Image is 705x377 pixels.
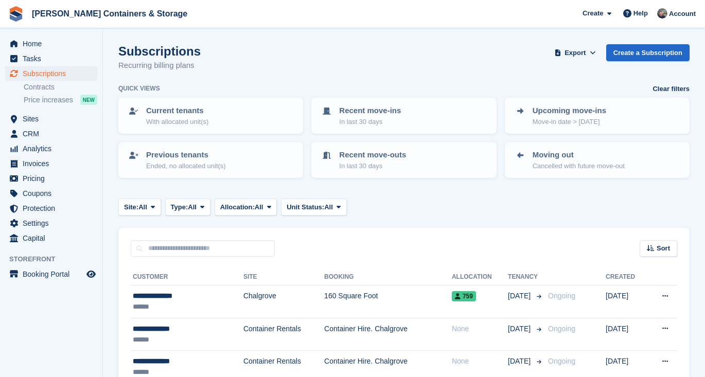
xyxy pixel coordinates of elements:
span: Analytics [23,141,84,156]
button: Site: All [118,199,161,216]
td: 160 Square Foot [324,285,452,318]
span: Type: [171,202,188,212]
span: Ongoing [548,357,575,365]
span: Pricing [23,171,84,186]
span: All [138,202,147,212]
a: menu [5,156,97,171]
p: Moving out [533,149,625,161]
a: menu [5,201,97,216]
th: Site [243,269,324,285]
a: Contracts [24,82,97,92]
span: All [188,202,197,212]
span: Subscriptions [23,66,84,81]
p: Recent move-ins [339,105,401,117]
th: Tenancy [508,269,544,285]
h1: Subscriptions [118,44,201,58]
a: menu [5,267,97,281]
span: Storefront [9,254,102,264]
a: Clear filters [653,84,690,94]
a: Current tenants With allocated unit(s) [119,99,302,133]
a: Recent move-outs In last 30 days [312,143,495,177]
span: Coupons [23,186,84,201]
a: menu [5,112,97,126]
p: Upcoming move-ins [533,105,606,117]
span: [DATE] [508,324,533,334]
p: Recent move-outs [339,149,406,161]
a: menu [5,216,97,230]
span: Tasks [23,51,84,66]
span: All [324,202,333,212]
a: menu [5,51,97,66]
span: Invoices [23,156,84,171]
a: menu [5,127,97,141]
p: With allocated unit(s) [146,117,208,127]
div: None [452,324,508,334]
span: [DATE] [508,356,533,367]
span: Price increases [24,95,73,105]
p: Cancelled with future move-out [533,161,625,171]
p: Ended, no allocated unit(s) [146,161,226,171]
a: menu [5,37,97,51]
span: Ongoing [548,325,575,333]
img: stora-icon-8386f47178a22dfd0bd8f6a31ec36ba5ce8667c1dd55bd0f319d3a0aa187defe.svg [8,6,24,22]
span: Unit Status: [287,202,324,212]
a: menu [5,186,97,201]
td: Container Hire. Chalgrove [324,318,452,351]
a: menu [5,141,97,156]
span: CRM [23,127,84,141]
button: Type: All [165,199,210,216]
th: Booking [324,269,452,285]
span: Create [583,8,603,19]
a: menu [5,231,97,245]
a: Create a Subscription [606,44,690,61]
span: All [255,202,263,212]
a: Upcoming move-ins Move-in date > [DATE] [506,99,689,133]
td: [DATE] [606,318,647,351]
span: Ongoing [548,292,575,300]
span: Export [565,48,586,58]
th: Customer [131,269,243,285]
div: None [452,356,508,367]
span: Sort [657,243,670,254]
span: Protection [23,201,84,216]
a: Previous tenants Ended, no allocated unit(s) [119,143,302,177]
a: [PERSON_NAME] Containers & Storage [28,5,191,22]
span: Home [23,37,84,51]
a: Price increases NEW [24,94,97,105]
span: Sites [23,112,84,126]
span: Capital [23,231,84,245]
span: Site: [124,202,138,212]
span: Booking Portal [23,267,84,281]
p: Current tenants [146,105,208,117]
p: Recurring billing plans [118,60,201,71]
button: Unit Status: All [281,199,346,216]
span: Help [633,8,648,19]
p: In last 30 days [339,161,406,171]
span: Allocation: [220,202,255,212]
a: Preview store [85,268,97,280]
a: menu [5,66,97,81]
th: Allocation [452,269,508,285]
a: Recent move-ins In last 30 days [312,99,495,133]
div: NEW [80,95,97,105]
p: Previous tenants [146,149,226,161]
span: Account [669,9,696,19]
td: [DATE] [606,285,647,318]
p: In last 30 days [339,117,401,127]
img: Adam Greenhalgh [657,8,667,19]
p: Move-in date > [DATE] [533,117,606,127]
span: [DATE] [508,291,533,301]
h6: Quick views [118,84,160,93]
td: Chalgrove [243,285,324,318]
button: Allocation: All [215,199,277,216]
a: Moving out Cancelled with future move-out [506,143,689,177]
button: Export [553,44,598,61]
span: Settings [23,216,84,230]
a: menu [5,171,97,186]
td: Container Rentals [243,318,324,351]
span: 759 [452,291,476,301]
th: Created [606,269,647,285]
